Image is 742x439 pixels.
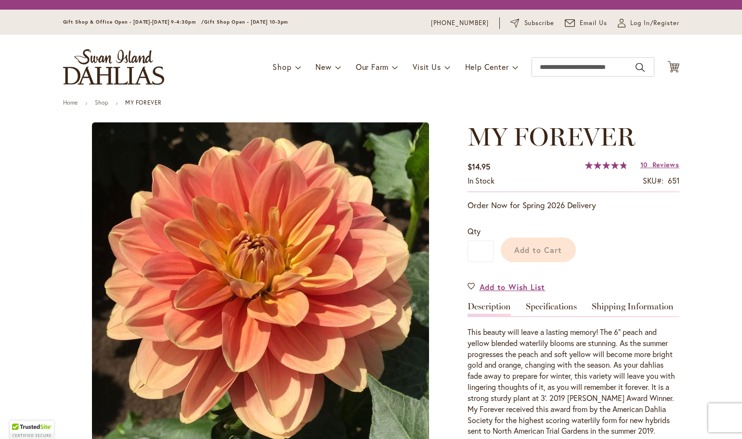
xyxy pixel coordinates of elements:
div: 97% [585,161,627,169]
span: 10 [640,160,648,169]
div: This beauty will leave a lasting memory! The 6” peach and yellow blended waterlily blooms are stu... [468,327,679,437]
span: Gift Shop & Office Open - [DATE]-[DATE] 9-4:30pm / [63,19,205,25]
span: MY FOREVER [468,121,635,152]
a: Description [468,302,511,316]
div: Availability [468,175,495,186]
span: Add to Wish List [480,281,546,293]
a: Log In/Register [618,18,679,28]
span: Email Us [580,18,607,28]
span: Reviews [652,160,679,169]
div: 651 [668,175,679,186]
a: [PHONE_NUMBER] [431,18,489,28]
span: Log In/Register [630,18,679,28]
span: Visit Us [413,62,441,72]
div: Detailed Product Info [468,302,679,437]
span: Our Farm [356,62,389,72]
a: Shop [95,99,108,106]
a: Email Us [565,18,607,28]
span: Qty [468,226,481,236]
span: Gift Shop Open - [DATE] 10-3pm [204,19,288,25]
iframe: Launch Accessibility Center [7,405,34,432]
span: Shop [273,62,291,72]
a: 10 Reviews [640,160,679,169]
strong: SKU [643,175,664,186]
a: Specifications [526,302,577,316]
span: Subscribe [524,18,555,28]
a: store logo [63,49,164,85]
span: In stock [468,175,495,186]
a: Add to Wish List [468,281,546,293]
a: Shipping Information [592,302,674,316]
a: Home [63,99,78,106]
p: Order Now for Spring 2026 Delivery [468,200,679,211]
span: $14.95 [468,161,490,172]
a: Subscribe [510,18,554,28]
strong: MY FOREVER [125,99,162,106]
span: New [315,62,331,72]
span: Help Center [465,62,509,72]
